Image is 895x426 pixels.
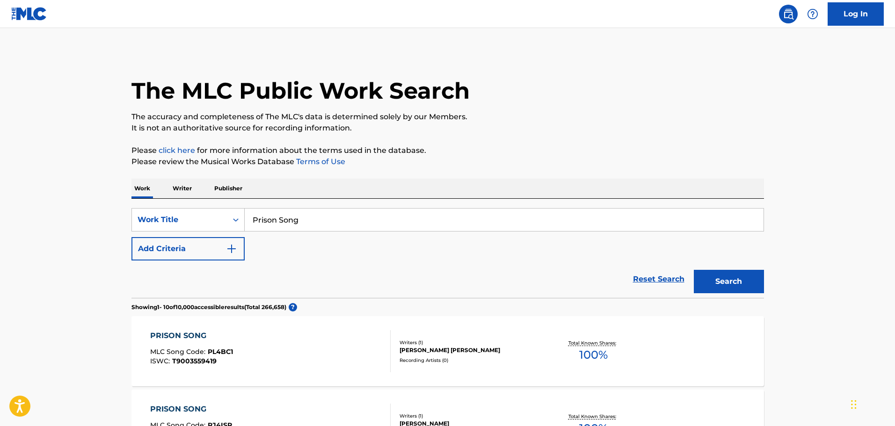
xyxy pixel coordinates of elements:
a: Reset Search [628,269,689,289]
img: 9d2ae6d4665cec9f34b9.svg [226,243,237,254]
img: search [783,8,794,20]
span: T9003559419 [172,357,217,365]
div: Recording Artists ( 0 ) [400,357,541,364]
img: MLC Logo [11,7,47,21]
div: Writers ( 1 ) [400,339,541,346]
span: MLC Song Code : [150,347,208,356]
a: PRISON SONGMLC Song Code:PL4BC1ISWC:T9003559419Writers (1)[PERSON_NAME] [PERSON_NAME]Recording Ar... [131,316,764,386]
span: PL4BC1 [208,347,233,356]
p: Total Known Shares: [568,339,618,347]
form: Search Form [131,208,764,298]
a: Public Search [779,5,798,23]
div: PRISON SONG [150,330,233,341]
div: Drag [851,390,857,419]
img: help [807,8,818,20]
p: Publisher [211,179,245,198]
div: Help [803,5,822,23]
p: Total Known Shares: [568,413,618,420]
p: Please review the Musical Works Database [131,156,764,167]
button: Search [694,270,764,293]
div: Writers ( 1 ) [400,412,541,419]
span: 100 % [579,347,608,363]
p: Work [131,179,153,198]
div: PRISON SONG [150,404,232,415]
p: The accuracy and completeness of The MLC's data is determined solely by our Members. [131,111,764,123]
a: click here [159,146,195,155]
p: Showing 1 - 10 of 10,000 accessible results (Total 266,658 ) [131,303,286,311]
a: Log In [828,2,884,26]
button: Add Criteria [131,237,245,260]
span: ? [289,303,297,311]
div: Work Title [138,214,222,225]
p: Please for more information about the terms used in the database. [131,145,764,156]
p: Writer [170,179,195,198]
h1: The MLC Public Work Search [131,77,470,105]
iframe: Chat Widget [848,381,895,426]
span: ISWC : [150,357,172,365]
a: Terms of Use [294,157,345,166]
p: It is not an authoritative source for recording information. [131,123,764,134]
div: [PERSON_NAME] [PERSON_NAME] [400,346,541,354]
